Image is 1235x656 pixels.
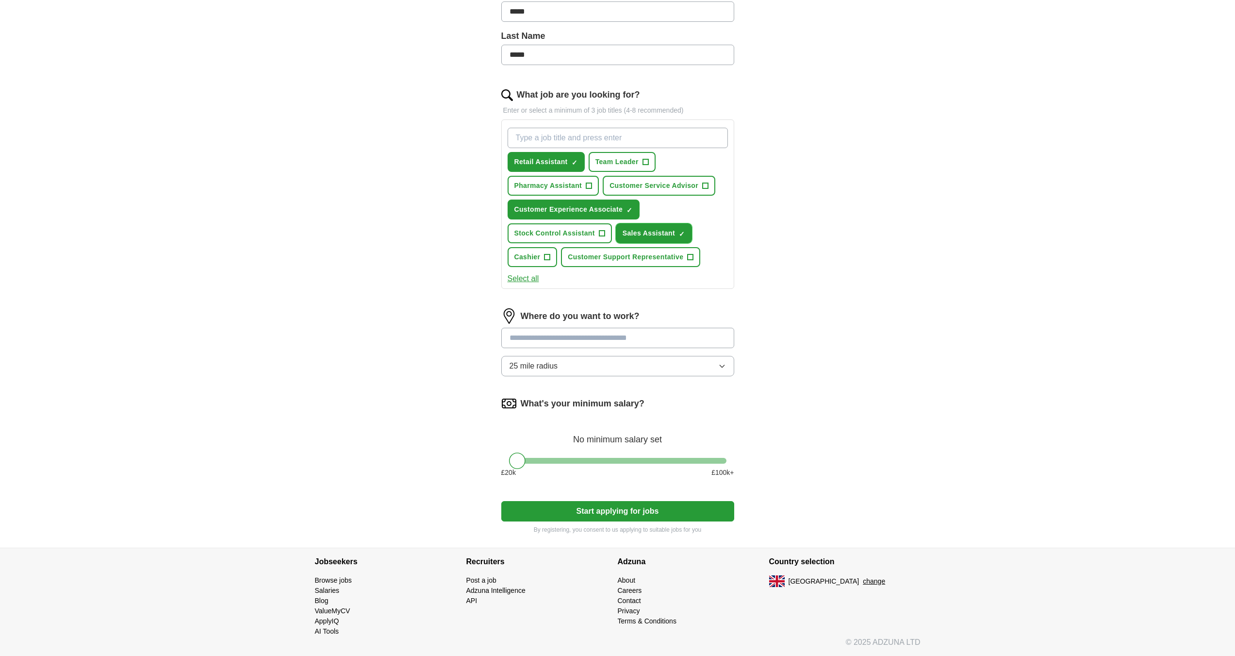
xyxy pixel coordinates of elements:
a: Blog [315,597,329,605]
p: By registering, you consent to us applying to suitable jobs for you [501,525,734,534]
button: Cashier [508,247,558,267]
a: Adzuna Intelligence [466,587,526,594]
button: Customer Support Representative [561,247,700,267]
button: Customer Experience Associate✓ [508,200,640,219]
p: Enter or select a minimum of 3 job titles (4-8 recommended) [501,105,734,116]
img: UK flag [769,575,785,587]
img: search.png [501,89,513,101]
span: Team Leader [595,157,639,167]
button: Pharmacy Assistant [508,176,599,196]
a: Careers [618,587,642,594]
button: Sales Assistant✓ [616,223,692,243]
a: About [618,576,636,584]
span: £ 100 k+ [711,468,734,478]
span: Cashier [514,252,541,262]
span: £ 20 k [501,468,516,478]
button: Team Leader [589,152,656,172]
label: Where do you want to work? [521,310,640,323]
span: Pharmacy Assistant [514,181,582,191]
a: API [466,597,478,605]
span: Customer Support Representative [568,252,683,262]
label: What's your minimum salary? [521,397,644,410]
span: Sales Assistant [623,228,675,238]
button: change [863,576,885,587]
a: Terms & Conditions [618,617,676,625]
button: Select all [508,273,539,285]
h4: Country selection [769,548,921,575]
label: Last Name [501,30,734,43]
button: Stock Control Assistant [508,223,612,243]
span: Customer Service Advisor [609,181,698,191]
button: Retail Assistant✓ [508,152,585,172]
img: location.png [501,308,517,324]
span: [GEOGRAPHIC_DATA] [789,576,859,587]
div: No minimum salary set [501,423,734,446]
span: ✓ [679,230,685,238]
a: Salaries [315,587,340,594]
button: 25 mile radius [501,356,734,376]
a: Privacy [618,607,640,615]
button: Start applying for jobs [501,501,734,521]
span: Customer Experience Associate [514,204,623,215]
span: ✓ [572,159,577,167]
span: 25 mile radius [510,360,558,372]
input: Type a job title and press enter [508,128,728,148]
a: ValueMyCV [315,607,350,615]
button: Customer Service Advisor [603,176,715,196]
span: ✓ [626,206,632,214]
img: salary.png [501,396,517,411]
a: Browse jobs [315,576,352,584]
span: Retail Assistant [514,157,568,167]
a: Contact [618,597,641,605]
label: What job are you looking for? [517,88,640,101]
a: AI Tools [315,627,339,635]
div: © 2025 ADZUNA LTD [307,637,928,656]
span: Stock Control Assistant [514,228,595,238]
a: Post a job [466,576,496,584]
a: ApplyIQ [315,617,339,625]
